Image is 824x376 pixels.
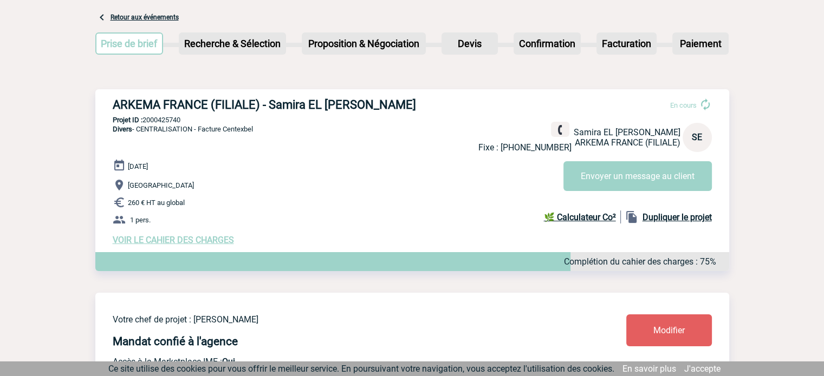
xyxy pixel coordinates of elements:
[113,314,562,325] p: Votre chef de projet : [PERSON_NAME]
[130,216,151,224] span: 1 pers.
[673,34,728,54] p: Paiement
[670,101,697,109] span: En cours
[113,235,234,245] a: VOIR LE CAHIER DES CHARGES
[478,142,572,153] p: Fixe : [PHONE_NUMBER]
[113,335,238,348] h4: Mandat confié à l'agence
[113,357,562,367] p: Accès à la Marketplace IME :
[96,34,163,54] p: Prise de brief
[113,125,253,133] span: - CENTRALISATION - Facture Centexbel
[563,161,712,191] button: Envoyer un message au client
[625,210,638,223] img: file_copy-black-24dp.png
[108,364,614,374] span: Ce site utilise des cookies pour vous offrir le meilleur service. En poursuivant votre navigation...
[222,357,235,367] b: Oui
[113,98,438,111] h3: ARKEMA FRANCE (FILIALE) - Samira EL [PERSON_NAME]
[598,34,656,54] p: Facturation
[113,116,142,124] b: Projet ID :
[684,364,721,374] a: J'accepte
[128,162,148,170] span: [DATE]
[128,181,194,189] span: [GEOGRAPHIC_DATA]
[303,34,425,54] p: Proposition & Négociation
[113,125,132,133] span: Divers
[544,210,621,223] a: 🌿 Calculateur Co²
[515,34,580,54] p: Confirmation
[443,34,497,54] p: Devis
[544,212,616,222] b: 🌿 Calculateur Co²
[574,127,680,137] span: Samira EL [PERSON_NAME]
[622,364,676,374] a: En savoir plus
[643,212,712,222] b: Dupliquer le projet
[692,132,702,142] span: SE
[180,34,285,54] p: Recherche & Sélection
[555,125,565,135] img: fixe.png
[95,116,729,124] p: 2000425740
[653,325,685,335] span: Modifier
[128,199,185,207] span: 260 € HT au global
[575,137,680,148] span: ARKEMA FRANCE (FILIALE)
[111,14,179,21] a: Retour aux événements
